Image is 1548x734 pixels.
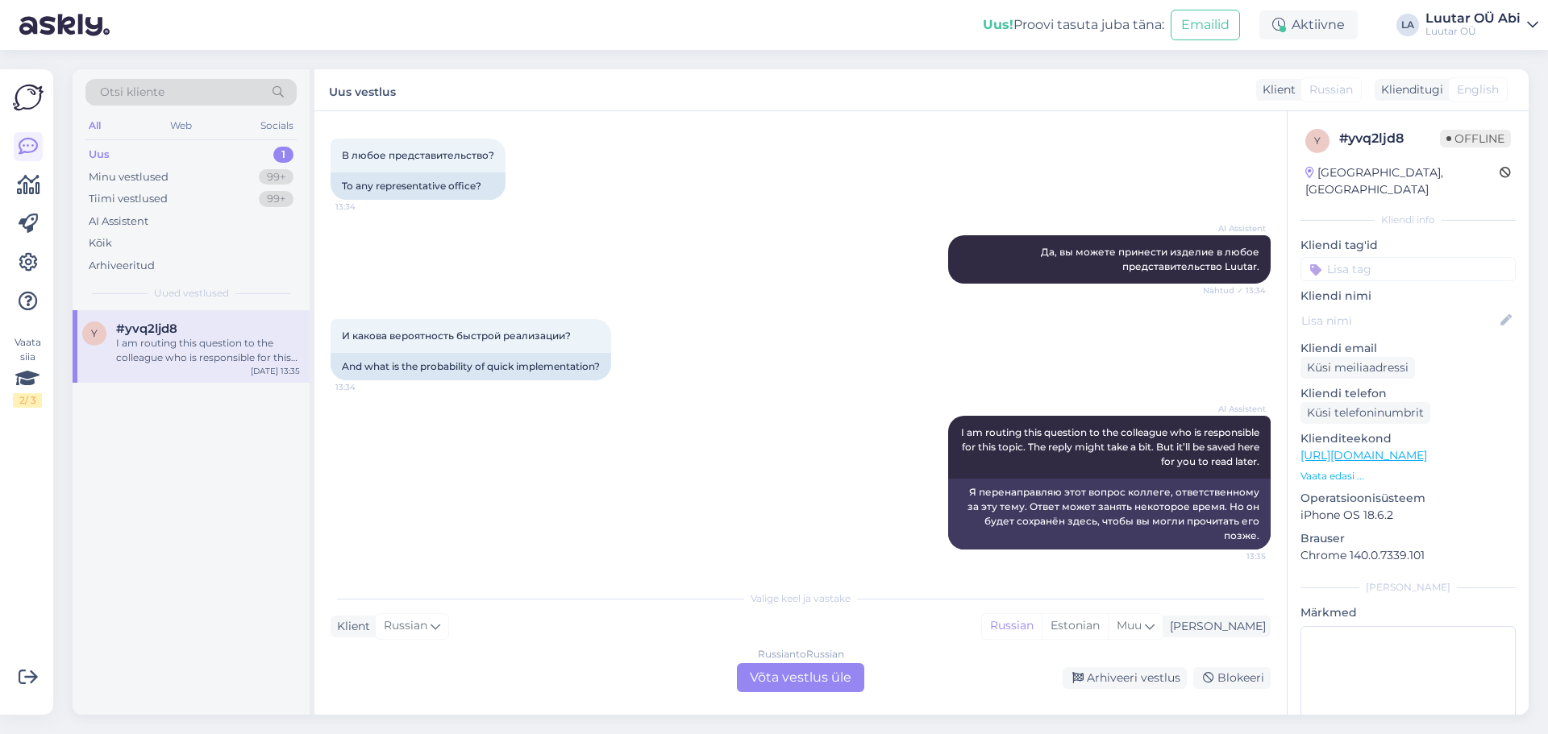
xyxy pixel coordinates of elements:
[331,353,611,380] div: And what is the probability of quick implementation?
[1425,12,1521,25] div: Luutar OÜ Abi
[167,115,195,136] div: Web
[1300,530,1516,547] p: Brauser
[737,663,864,692] div: Võta vestlus üle
[1300,213,1516,227] div: Kliendi info
[1117,618,1142,632] span: Muu
[331,591,1271,606] div: Valige keel ja vastake
[1042,614,1108,638] div: Estonian
[1339,129,1440,148] div: # yvq2ljd8
[1300,448,1427,462] a: [URL][DOMAIN_NAME]
[89,191,168,207] div: Tiimi vestlused
[1203,284,1266,297] span: Nähtud ✓ 13:34
[273,147,293,163] div: 1
[948,479,1271,549] div: Я перенаправляю этот вопрос коллеге, ответственному за эту тему. Ответ может занять некоторое вре...
[116,336,300,365] div: I am routing this question to the colleague who is responsible for this topic. The reply might ta...
[89,214,148,230] div: AI Assistent
[329,79,396,101] label: Uus vestlus
[1163,618,1266,635] div: [PERSON_NAME]
[331,618,370,635] div: Klient
[1396,14,1419,36] div: LA
[1425,12,1538,38] a: Luutar OÜ AbiLuutar OÜ
[384,617,427,635] span: Russian
[89,147,110,163] div: Uus
[983,15,1164,35] div: Proovi tasuta juba täna:
[13,393,42,408] div: 2 / 3
[1300,490,1516,507] p: Operatsioonisüsteem
[1063,667,1187,689] div: Arhiveeri vestlus
[1205,222,1266,234] span: AI Assistent
[91,327,98,339] span: y
[1300,604,1516,621] p: Märkmed
[85,115,104,136] div: All
[100,84,164,101] span: Otsi kliente
[1457,81,1499,98] span: English
[154,286,229,301] span: Uued vestlused
[1300,257,1516,281] input: Lisa tag
[259,169,293,185] div: 99+
[1375,81,1443,98] div: Klienditugi
[89,258,155,274] div: Arhiveeritud
[983,17,1013,32] b: Uus!
[342,330,571,342] span: И какова вероятность быстрой реализации?
[1300,580,1516,595] div: [PERSON_NAME]
[335,381,396,393] span: 13:34
[982,614,1042,638] div: Russian
[259,191,293,207] div: 99+
[961,426,1262,467] span: I am routing this question to the colleague who is responsible for this topic. The reply might ta...
[1300,237,1516,254] p: Kliendi tag'id
[1300,430,1516,447] p: Klienditeekond
[1171,10,1240,40] button: Emailid
[1256,81,1296,98] div: Klient
[1300,507,1516,524] p: iPhone OS 18.6.2
[13,335,42,408] div: Vaata siia
[1205,550,1266,562] span: 13:35
[1309,81,1353,98] span: Russian
[1193,667,1271,689] div: Blokeeri
[116,321,177,336] span: #yvq2ljd8
[1300,402,1430,424] div: Küsi telefoninumbrit
[1041,246,1262,272] span: Да, вы можете принести изделие в любое представительство Luutar.
[331,172,506,200] div: To any representative office?
[335,201,396,213] span: 13:34
[251,365,300,377] div: [DATE] 13:35
[89,235,112,251] div: Kõik
[89,169,169,185] div: Minu vestlused
[1301,312,1497,330] input: Lisa nimi
[1425,25,1521,38] div: Luutar OÜ
[1300,357,1415,379] div: Küsi meiliaadressi
[257,115,297,136] div: Socials
[1440,130,1511,147] span: Offline
[758,647,844,661] div: Russian to Russian
[1300,340,1516,357] p: Kliendi email
[1259,10,1358,39] div: Aktiivne
[342,149,494,161] span: В любое представительство?
[1305,164,1500,198] div: [GEOGRAPHIC_DATA], [GEOGRAPHIC_DATA]
[1205,403,1266,415] span: AI Assistent
[1314,135,1321,147] span: y
[13,82,44,113] img: Askly Logo
[1300,547,1516,564] p: Chrome 140.0.7339.101
[1300,385,1516,402] p: Kliendi telefon
[1300,469,1516,483] p: Vaata edasi ...
[1300,288,1516,305] p: Kliendi nimi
